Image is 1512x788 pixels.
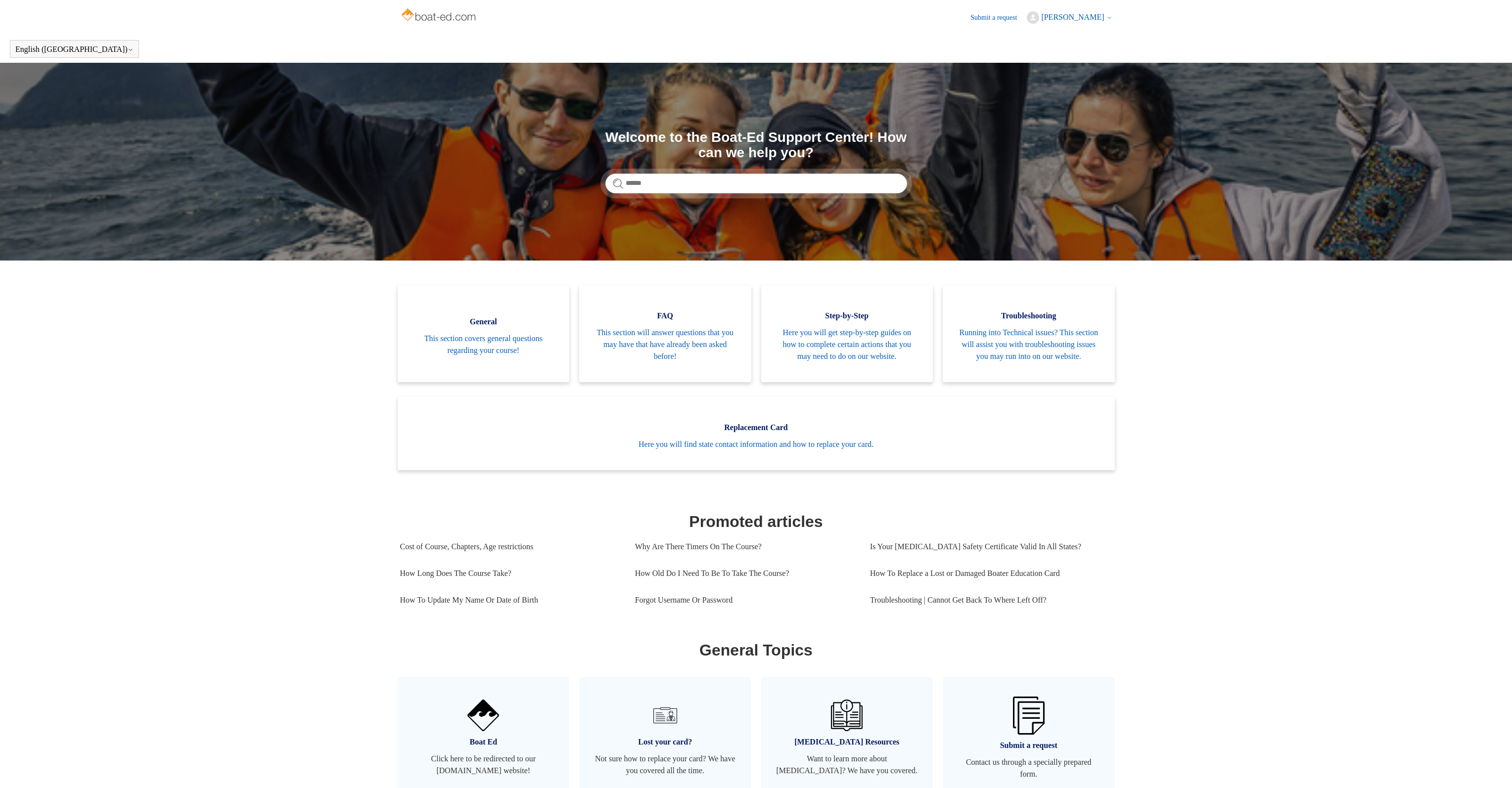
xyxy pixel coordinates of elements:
[1479,755,1505,781] div: Live chat
[958,740,1100,751] span: Submit a request
[400,587,620,613] a: How To Update My Name Or Date of Birth
[776,310,918,322] span: Step-by-Step
[412,422,1100,434] span: Replacement Card
[635,533,855,560] a: Why Are There Timers On The Course?
[635,560,855,587] a: How Old Do I Need To Be To Take The Course?
[412,333,555,356] span: This section covers general questions regarding your course!
[958,310,1100,322] span: Troubleshooting
[776,327,918,362] span: Here you will get step-by-step guides on how to complete certain actions that you may need to do ...
[412,753,555,777] span: Click here to be redirected to our [DOMAIN_NAME] website!
[958,756,1100,780] span: Contact us through a specially prepared form.
[579,285,751,382] a: FAQ This section will answer questions that you may have that have already been asked before!
[1013,697,1045,735] img: 01HZPCYW3NK71669VZTW7XY4G9
[761,285,933,382] a: Step-by-Step Here you will get step-by-step guides on how to complete certain actions that you ma...
[400,638,1112,662] h1: General Topics
[400,510,1112,533] h1: Promoted articles
[958,327,1100,362] span: Running into Technical issues? This section will assist you with troubleshooting issues you may r...
[412,438,1100,450] span: Here you will find state contact information and how to replace your card.
[400,6,479,26] img: Boat-Ed Help Center home page
[15,45,134,54] button: English ([GEOGRAPHIC_DATA])
[398,397,1115,470] a: Replacement Card Here you will find state contact information and how to replace your card.
[400,560,620,587] a: How Long Does The Course Take?
[649,700,681,731] img: 01HZPCYVT14CG9T703FEE4SFXC
[605,130,907,161] h1: Welcome to the Boat-Ed Support Center! How can we help you?
[635,587,855,613] a: Forgot Username Or Password
[400,533,620,560] a: Cost of Course, Chapters, Age restrictions
[594,753,736,777] span: Not sure how to replace your card? We have you covered all the time.
[412,316,555,328] span: General
[467,700,499,731] img: 01HZPCYVNCVF44JPJQE4DN11EA
[594,310,736,322] span: FAQ
[412,736,555,748] span: Boat Ed
[943,285,1115,382] a: Troubleshooting Running into Technical issues? This section will assist you with troubleshooting ...
[594,327,736,362] span: This section will answer questions that you may have that have already been asked before!
[776,736,918,748] span: [MEDICAL_DATA] Resources
[594,736,736,748] span: Lost your card?
[1041,13,1104,21] span: [PERSON_NAME]
[398,285,570,382] a: General This section covers general questions regarding your course!
[605,174,907,193] input: Search
[870,560,1105,587] a: How To Replace a Lost or Damaged Boater Education Card
[870,533,1105,560] a: Is Your [MEDICAL_DATA] Safety Certificate Valid In All States?
[776,753,918,777] span: Want to learn more about [MEDICAL_DATA]? We have you covered.
[831,700,863,731] img: 01HZPCYVZMCNPYXCC0DPA2R54M
[970,12,1027,23] a: Submit a request
[870,587,1105,613] a: Troubleshooting | Cannot Get Back To Where Left Off?
[1027,11,1112,24] button: [PERSON_NAME]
